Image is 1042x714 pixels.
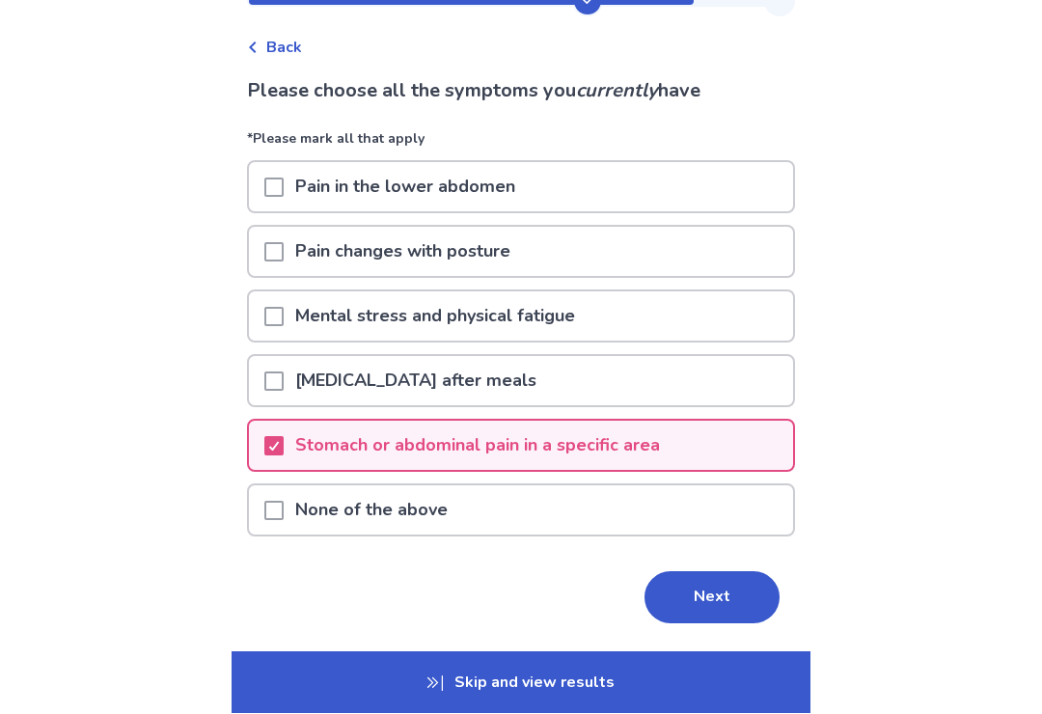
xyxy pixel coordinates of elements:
[247,77,795,106] p: Please choose all the symptoms you have
[284,292,587,342] p: Mental stress and physical fatigue
[644,572,780,624] button: Next
[247,129,795,161] p: *Please mark all that apply
[284,422,672,471] p: Stomach or abdominal pain in a specific area
[284,486,459,535] p: None of the above
[576,78,658,104] i: currently
[232,652,810,714] p: Skip and view results
[284,163,527,212] p: Pain in the lower abdomen
[266,37,302,60] span: Back
[284,228,522,277] p: Pain changes with posture
[284,357,548,406] p: [MEDICAL_DATA] after meals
